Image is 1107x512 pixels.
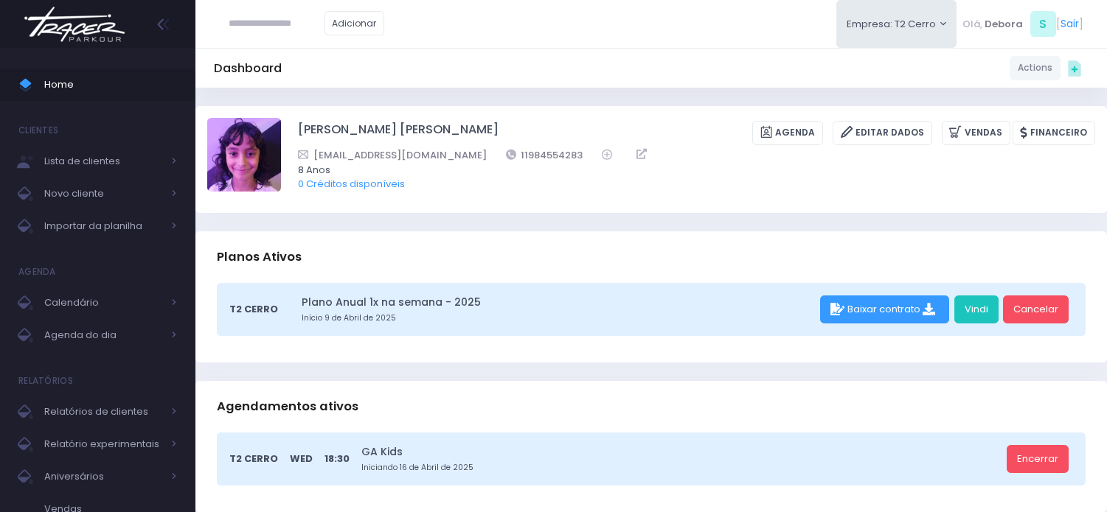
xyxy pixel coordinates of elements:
[361,444,1002,460] a: GA Kids
[44,293,162,312] span: Calendário
[44,402,162,421] span: Relatórios de clientes
[833,121,932,145] a: Editar Dados
[954,295,999,323] a: Vindi
[217,236,302,278] h3: Planos Ativos
[214,61,282,76] h5: Dashboard
[1010,56,1061,80] a: Actions
[207,118,281,192] img: Teresa Vianna Mendes de Lima
[18,116,58,145] h4: Clientes
[18,366,73,396] h4: Relatórios
[298,147,487,163] a: [EMAIL_ADDRESS][DOMAIN_NAME]
[44,326,162,345] span: Agenda do dia
[1007,445,1069,473] a: Encerrar
[44,184,162,203] span: Novo cliente
[506,147,583,163] a: 11984554283
[229,452,278,466] span: T2 Cerro
[44,75,177,94] span: Home
[302,312,815,324] small: Início 9 de Abril de 2025
[229,302,278,317] span: T2 Cerro
[820,295,949,323] div: Baixar contrato
[752,121,823,145] a: Agenda
[957,7,1089,41] div: [ ]
[985,17,1023,32] span: Debora
[298,177,405,191] a: 0 Créditos disponíveis
[18,257,56,287] h4: Agenda
[44,467,162,486] span: Aniversários
[298,163,1076,178] span: 8 Anos
[302,295,815,310] a: Plano Anual 1x na semana - 2025
[44,217,162,236] span: Importar da planilha
[44,152,162,171] span: Lista de clientes
[1003,295,1069,323] a: Cancelar
[290,452,313,466] span: Wed
[217,385,358,427] h3: Agendamentos ativos
[962,17,982,32] span: Olá,
[325,11,385,35] a: Adicionar
[298,121,499,145] a: [PERSON_NAME] [PERSON_NAME]
[361,462,1002,474] small: Iniciando 16 de Abril de 2025
[942,121,1010,145] a: Vendas
[1030,11,1056,37] span: S
[1061,16,1079,32] a: Sair
[44,435,162,454] span: Relatório experimentais
[325,452,350,466] span: 18:30
[1013,121,1095,145] a: Financeiro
